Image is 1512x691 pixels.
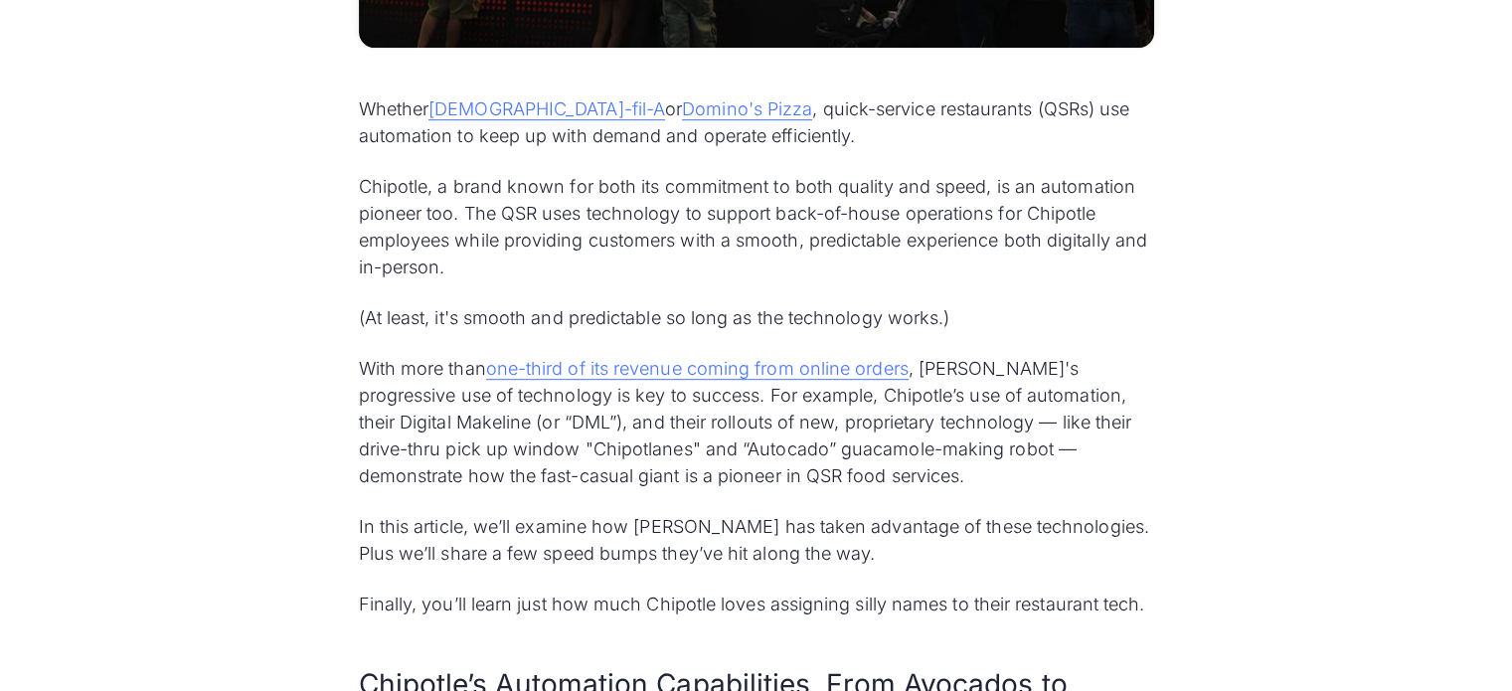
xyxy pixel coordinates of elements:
p: With more than , [PERSON_NAME]'s progressive use of technology is key to success. For example, Ch... [359,355,1154,489]
a: one-third of its revenue coming from online orders [486,358,909,380]
p: (At least, it's smooth and predictable so long as the technology works.) [359,304,1154,331]
a: Domino's Pizza [682,98,812,120]
p: In this article, we’ll examine how [PERSON_NAME] has taken advantage of these technologies. Plus ... [359,513,1154,567]
p: Whether or , quick-service restaurants (QSRs) use automation to keep up with demand and operate e... [359,95,1154,149]
a: [DEMOGRAPHIC_DATA]-fil-A [428,98,665,120]
p: Finally, you’ll learn just how much Chipotle loves assigning silly names to their restaurant tech. [359,591,1154,617]
p: Chipotle, a brand known for both its commitment to both quality and speed, is an automation pione... [359,173,1154,280]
